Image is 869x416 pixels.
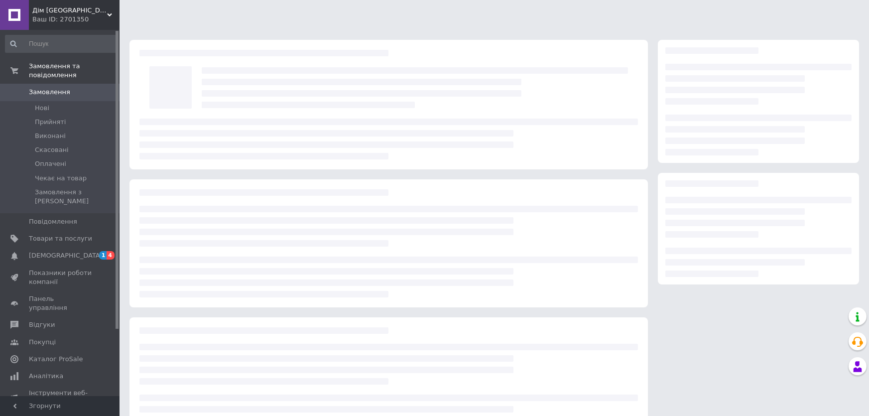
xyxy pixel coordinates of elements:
span: Чекає на товар [35,174,87,183]
span: Замовлення та повідомлення [29,62,120,80]
span: Показники роботи компанії [29,269,92,286]
span: Повідомлення [29,217,77,226]
span: Покупці [29,338,56,347]
span: Нові [35,104,49,113]
div: Ваш ID: 2701350 [32,15,120,24]
span: Оплачені [35,159,66,168]
span: Замовлення з [PERSON_NAME] [35,188,116,206]
span: Прийняті [35,118,66,127]
span: Замовлення [29,88,70,97]
input: Пошук [5,35,117,53]
span: Відгуки [29,320,55,329]
span: Скасовані [35,145,69,154]
span: Інструменти веб-майстра та SEO [29,389,92,407]
span: Виконані [35,132,66,140]
span: Аналітика [29,372,63,381]
span: 4 [107,251,115,260]
span: Каталог ProSale [29,355,83,364]
span: [DEMOGRAPHIC_DATA] [29,251,103,260]
span: Панель управління [29,294,92,312]
span: Товари та послуги [29,234,92,243]
span: 1 [99,251,107,260]
span: Дім Сад Город - інтернет магазин для фермера та агронома. Все для присадибної ділянки, саду та дому. [32,6,107,15]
